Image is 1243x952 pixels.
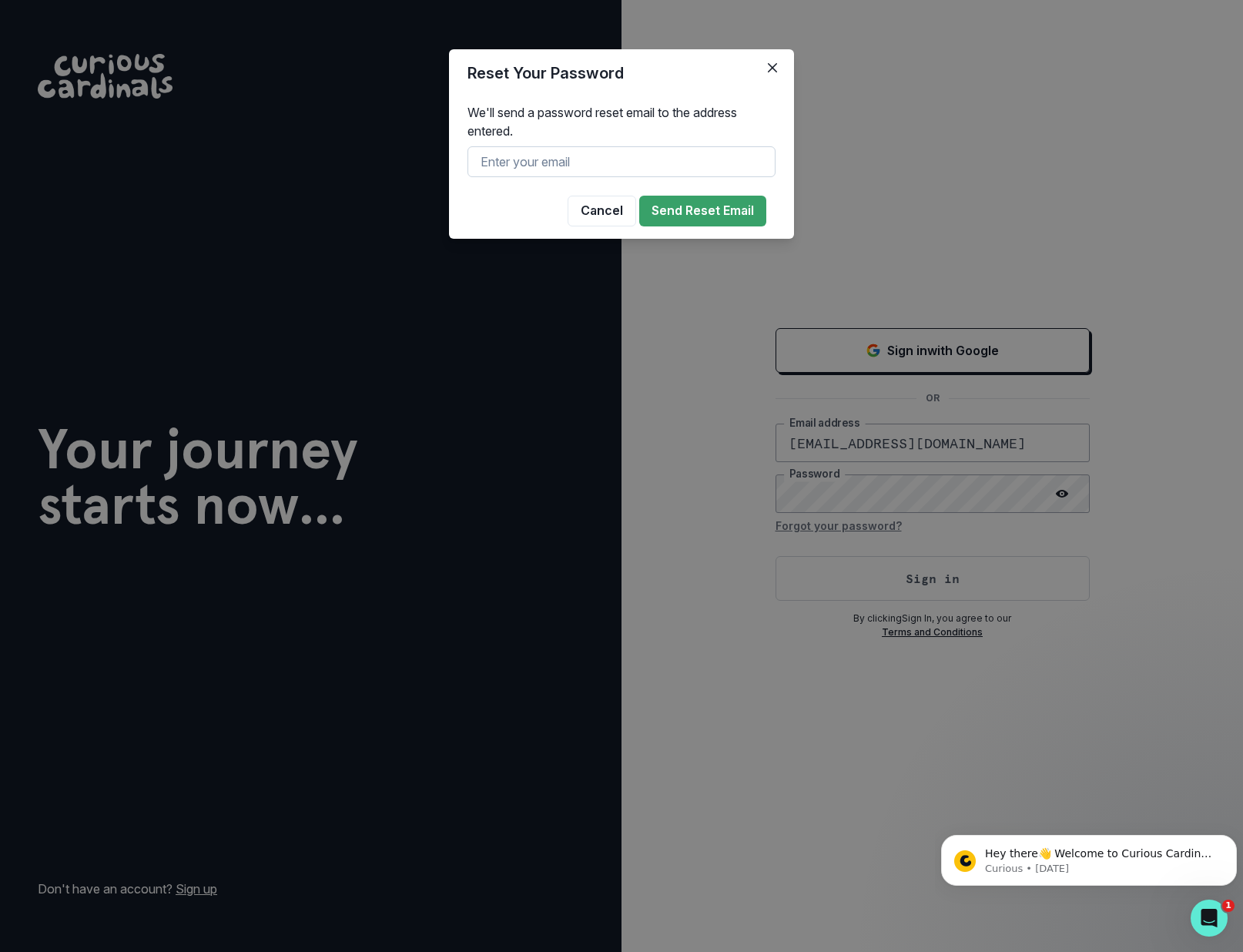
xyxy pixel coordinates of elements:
span: 1 [1222,900,1235,912]
button: Cancel [568,196,636,226]
p: Message from Curious, sent 2w ago [50,59,283,73]
button: Send Reset Email [639,196,766,226]
iframe: Intercom notifications message [935,803,1243,910]
p: We'll send a password reset email to the address entered. [467,103,776,140]
button: Close [760,55,785,80]
header: Reset Your Password [449,49,794,97]
input: Enter your email [467,146,776,177]
iframe: Intercom live chat [1191,900,1228,937]
span: Hey there👋 Welcome to Curious Cardinals 🙌 Take a look around! If you have any questions or are ex... [50,45,281,119]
